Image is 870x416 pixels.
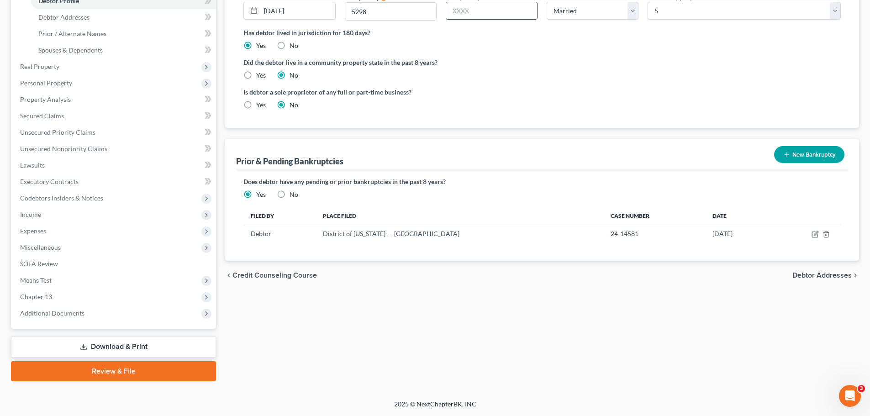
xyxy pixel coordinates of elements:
a: Spouses & Dependents [31,42,216,58]
td: [DATE] [705,225,771,242]
label: Yes [256,190,266,199]
th: Date [705,206,771,225]
label: No [290,100,298,110]
span: Credit Counseling Course [232,272,317,279]
th: Case Number [603,206,705,225]
span: Spouses & Dependents [38,46,103,54]
a: Unsecured Priority Claims [13,124,216,141]
td: District of [US_STATE] - - [GEOGRAPHIC_DATA] [316,225,603,242]
label: Yes [256,41,266,50]
span: Real Property [20,63,59,70]
span: SOFA Review [20,260,58,268]
span: 3 [858,385,865,392]
td: 24-14581 [603,225,705,242]
div: Prior & Pending Bankruptcies [236,156,343,167]
span: Expenses [20,227,46,235]
label: Does debtor have any pending or prior bankruptcies in the past 8 years? [243,177,841,186]
a: Prior / Alternate Names [31,26,216,42]
a: Unsecured Nonpriority Claims [13,141,216,157]
td: Debtor [243,225,316,242]
label: Did the debtor live in a community property state in the past 8 years? [243,58,841,67]
input: XXXX [446,2,537,20]
label: No [290,41,298,50]
label: Yes [256,71,266,80]
span: Miscellaneous [20,243,61,251]
a: Debtor Addresses [31,9,216,26]
a: Review & File [11,361,216,381]
label: No [290,190,298,199]
span: Chapter 13 [20,293,52,300]
th: Place Filed [316,206,603,225]
span: Debtor Addresses [38,13,90,21]
a: Property Analysis [13,91,216,108]
button: New Bankruptcy [774,146,844,163]
i: chevron_right [852,272,859,279]
span: Personal Property [20,79,72,87]
span: Debtor Addresses [792,272,852,279]
span: Codebtors Insiders & Notices [20,194,103,202]
i: chevron_left [225,272,232,279]
span: Property Analysis [20,95,71,103]
div: 2025 © NextChapterBK, INC [175,400,696,416]
a: Secured Claims [13,108,216,124]
span: Lawsuits [20,161,45,169]
input: XXXX [345,3,436,20]
span: Income [20,211,41,218]
span: Additional Documents [20,309,84,317]
a: Download & Print [11,336,216,358]
a: Executory Contracts [13,174,216,190]
span: Executory Contracts [20,178,79,185]
label: Is debtor a sole proprietor of any full or part-time business? [243,87,538,97]
button: chevron_left Credit Counseling Course [225,272,317,279]
input: MM/DD/YYYY [261,2,335,20]
span: Means Test [20,276,52,284]
label: Yes [256,100,266,110]
label: No [290,71,298,80]
a: Lawsuits [13,157,216,174]
span: Unsecured Nonpriority Claims [20,145,107,153]
span: Secured Claims [20,112,64,120]
span: Prior / Alternate Names [38,30,106,37]
span: Unsecured Priority Claims [20,128,95,136]
a: SOFA Review [13,256,216,272]
iframe: Intercom live chat [839,385,861,407]
th: Filed By [243,206,316,225]
label: Has debtor lived in jurisdiction for 180 days? [243,28,841,37]
button: Debtor Addresses chevron_right [792,272,859,279]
